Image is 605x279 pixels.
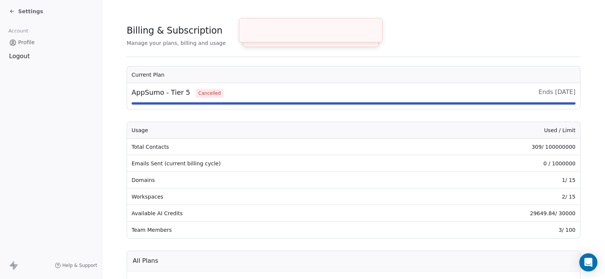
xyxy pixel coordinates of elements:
td: Domains [127,172,418,188]
span: Manage your plans, billing and usage [127,40,226,46]
td: Team Members [127,222,418,238]
td: Workspaces [127,188,418,205]
td: 2 / 15 [418,188,580,205]
th: Usage [127,122,418,139]
div: Open Intercom Messenger [579,253,597,271]
span: Account [5,25,31,37]
th: Used / Limit [418,122,580,139]
td: 29649.84 / 30000 [418,205,580,222]
div: Logout [6,52,96,61]
td: 1 / 15 [418,172,580,188]
td: 0 / 1000000 [418,155,580,172]
span: Billing & Subscription [127,25,222,36]
span: AppSumo - Tier 5 [132,88,224,98]
td: Total Contacts [127,139,418,155]
th: Current Plan [127,66,580,83]
td: Emails Sent (current billing cycle) [127,155,418,172]
a: Profile [6,36,96,49]
td: 3 / 100 [418,222,580,238]
td: 309 / 100000000 [418,139,580,155]
span: Help & Support [62,262,97,268]
a: Help & Support [55,262,97,268]
span: Ends [DATE] [538,88,576,98]
td: Available AI Credits [127,205,418,222]
span: All Plans [133,256,158,265]
span: Cancelled [195,89,224,98]
a: Settings [9,8,43,15]
span: Profile [18,39,35,46]
span: Settings [18,8,43,15]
